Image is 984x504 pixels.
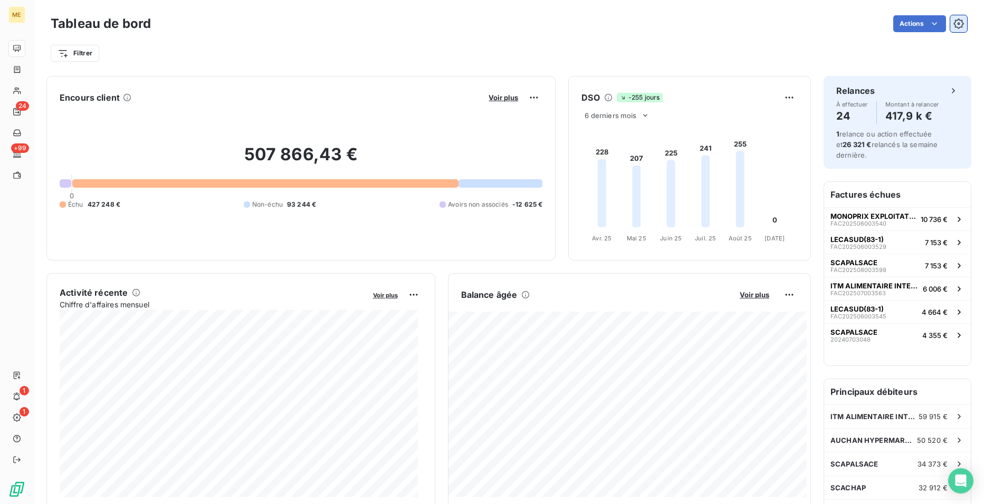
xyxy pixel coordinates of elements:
[830,267,886,273] span: FAC202508003599
[824,207,971,230] button: MONOPRIX EXPLOITATIONFAC20250600354010 736 €
[461,288,518,301] h6: Balance âgée
[919,483,948,492] span: 32 912 €
[830,483,866,492] span: SCACHAP
[830,412,919,421] span: ITM ALIMENTAIRE INTERNATIONAL BC
[8,6,25,23] div: ME
[921,215,948,224] span: 10 736 €
[830,282,919,290] span: ITM ALIMENTAIRE INTERNATIONAL BC
[20,386,29,395] span: 1
[918,460,948,468] span: 34 373 €
[836,84,875,97] h6: Relances
[16,101,29,111] span: 24
[60,144,542,176] h2: 507 866,43 €
[824,254,971,277] button: SCAPALSACEFAC2025080035997 153 €
[20,407,29,416] span: 1
[830,235,884,244] span: LECASUD(83-1)
[843,140,871,149] span: 26 321 €
[88,200,120,209] span: 427 248 €
[585,111,636,120] span: 6 derniers mois
[836,108,868,124] h4: 24
[836,130,938,159] span: relance ou action effectuée et relancés la semaine dernière.
[617,93,663,102] span: -255 jours
[830,305,884,313] span: LECASUD(83-1)
[824,300,971,323] button: LECASUD(83-1)FAC2025060035454 664 €
[893,15,946,32] button: Actions
[51,45,99,62] button: Filtrer
[60,299,366,310] span: Chiffre d'affaires mensuel
[252,200,283,209] span: Non-échu
[830,336,871,343] span: 20240703048
[919,412,948,421] span: 59 915 €
[512,200,542,209] span: -12 625 €
[922,308,948,316] span: 4 664 €
[836,101,868,108] span: À effectuer
[830,258,877,267] span: SCAPALSACE
[836,130,839,138] span: 1
[824,182,971,207] h6: Factures échues
[70,191,74,200] span: 0
[68,200,83,209] span: Échu
[824,230,971,254] button: LECASUD(83-1)FAC2025060035297 153 €
[925,238,948,247] span: 7 153 €
[830,460,878,468] span: SCAPALSACE
[373,292,398,299] span: Voir plus
[885,101,939,108] span: Montant à relancer
[60,286,128,299] h6: Activité récente
[824,277,971,300] button: ITM ALIMENTAIRE INTERNATIONAL BCFAC2025070035636 006 €
[11,143,29,153] span: +99
[925,261,948,270] span: 7 153 €
[485,93,521,102] button: Voir plus
[8,481,25,498] img: Logo LeanPay
[448,200,508,209] span: Avoirs non associés
[830,436,917,444] span: AUCHAN HYPERMARCHE SAS FRANCE
[370,290,401,299] button: Voir plus
[729,235,752,242] tspan: Août 25
[489,93,518,102] span: Voir plus
[60,91,120,104] h6: Encours client
[287,200,316,209] span: 93 244 €
[581,91,599,104] h6: DSO
[830,244,886,250] span: FAC202506003529
[740,290,769,299] span: Voir plus
[51,14,151,33] h3: Tableau de bord
[737,290,772,299] button: Voir plus
[830,313,886,319] span: FAC202506003545
[923,285,948,293] span: 6 006 €
[824,379,971,404] h6: Principaux débiteurs
[917,436,948,444] span: 50 520 €
[830,328,877,336] span: SCAPALSACE
[695,235,716,242] tspan: Juil. 25
[830,290,886,296] span: FAC202507003563
[885,108,939,124] h4: 417,9 k €
[661,235,682,242] tspan: Juin 25
[593,235,612,242] tspan: Avr. 25
[922,331,948,340] span: 4 355 €
[765,235,785,242] tspan: [DATE]
[830,212,916,220] span: MONOPRIX EXPLOITATION
[627,235,646,242] tspan: Mai 25
[824,323,971,346] button: SCAPALSACE202407030484 355 €
[948,468,973,493] div: Open Intercom Messenger
[830,220,886,227] span: FAC202506003540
